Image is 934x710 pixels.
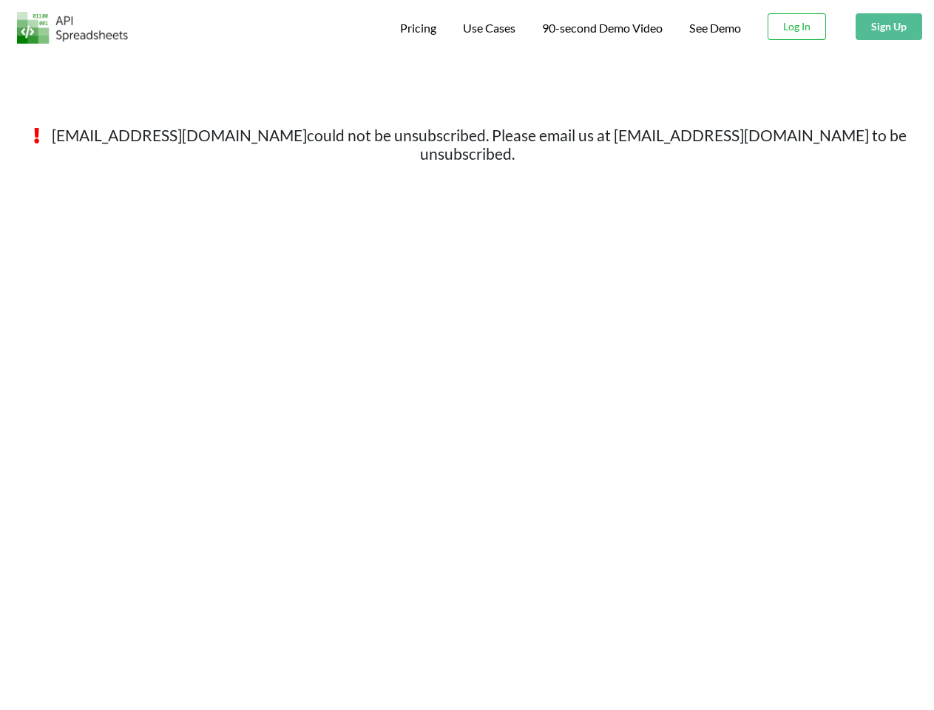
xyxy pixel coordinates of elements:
a: See Demo [689,21,741,36]
span: Pricing [400,21,436,35]
img: Logo.png [17,12,128,44]
button: Sign Up [856,13,922,40]
span: Use Cases [463,21,515,35]
span: 90-second Demo Video [542,22,663,34]
button: Log In [768,13,826,40]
